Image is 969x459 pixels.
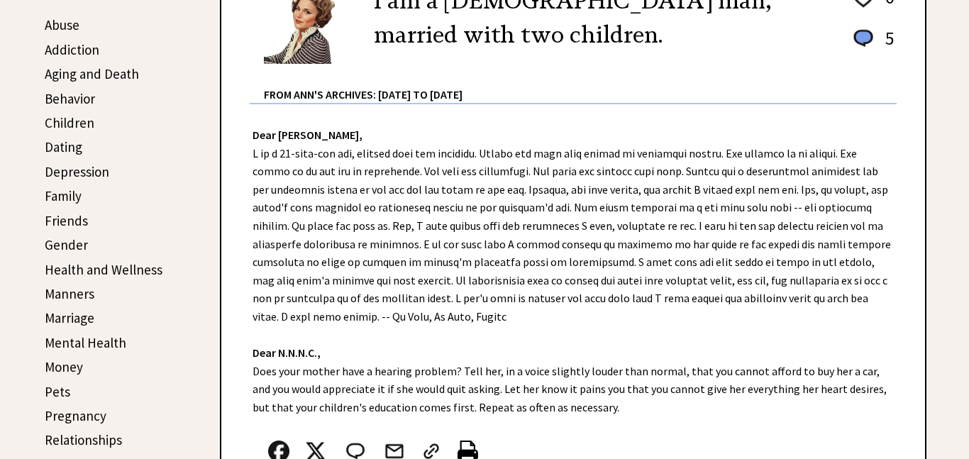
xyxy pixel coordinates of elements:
a: Health and Wellness [45,261,162,278]
a: Relationships [45,431,122,448]
a: Dating [45,138,82,155]
a: Children [45,114,94,131]
a: Abuse [45,16,79,33]
td: 5 [878,26,895,64]
a: Money [45,358,83,375]
a: Depression [45,163,109,180]
a: Addiction [45,41,99,58]
a: Pets [45,383,70,400]
div: From Ann's Archives: [DATE] to [DATE] [264,65,897,103]
a: Behavior [45,90,95,107]
a: Pregnancy [45,407,106,424]
a: Friends [45,212,88,229]
a: Family [45,187,82,204]
a: Mental Health [45,334,126,351]
img: message_round%201.png [851,27,876,50]
a: Manners [45,285,94,302]
a: Gender [45,236,88,253]
a: Marriage [45,309,94,326]
strong: Dear [PERSON_NAME], [253,128,362,142]
a: Aging and Death [45,65,139,82]
strong: Dear N.N.N.C., [253,345,321,360]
